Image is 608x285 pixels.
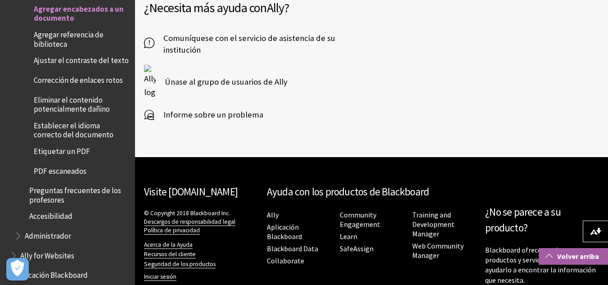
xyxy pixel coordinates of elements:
span: Etiquetar un PDF [34,144,90,156]
p: © Copyright 2018 Blackboard Inc. [144,209,258,235]
span: Agregar referencia de biblioteca [34,27,129,49]
h2: ¿No se parece a su producto? [485,204,599,236]
a: Acerca de la Ayuda [144,241,193,249]
a: Informe sobre un problema [144,108,263,122]
span: Establecer el idioma correcto del documento [34,118,129,139]
a: Ally [267,210,279,220]
a: Aplicación Blackboard [267,222,302,241]
a: Descargos de responsabilidad legal [144,218,235,226]
a: Learn [340,232,357,241]
span: Agregar encabezados a un documento [34,2,129,23]
a: SafeAssign [340,244,374,253]
img: Ally logo [144,65,156,99]
span: Corrección de enlaces rotos [34,72,123,85]
a: Ally logo Únase al grupo de usuarios de Ally [144,65,288,99]
a: Training and Development Manager [412,210,455,239]
span: Ajustar el contraste del texto [34,53,129,65]
span: PDF escaneados [34,163,86,176]
span: Administrador [25,228,71,240]
a: Volver arriba [539,248,608,265]
button: Abrir preferencias [6,258,29,280]
a: Política de privacidad [144,226,200,235]
span: Únase al grupo de usuarios de Ally [156,75,288,89]
span: Comuníquese con el servicio de asistencia de su institución [154,32,372,56]
h2: Ayuda con los productos de Blackboard [267,184,477,200]
span: Accesibilidad [29,209,72,221]
a: Seguridad de los productos [144,260,216,268]
span: Aplicación Blackboard [16,268,88,280]
span: Eliminar el contenido potencialmente dañino [34,92,129,113]
a: Blackboard Data [267,244,318,253]
span: Informe sobre un problema [154,108,263,122]
a: Web Community Manager [412,241,464,260]
a: Community Engagement [340,210,380,229]
a: Recursos del cliente [144,250,196,258]
a: Collaborate [267,256,304,266]
a: Iniciar sesión [144,273,176,281]
a: Visite [DOMAIN_NAME] [144,185,238,198]
span: Preguntas frecuentes de los profesores [29,183,129,204]
span: Ally for Websites [20,248,74,260]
